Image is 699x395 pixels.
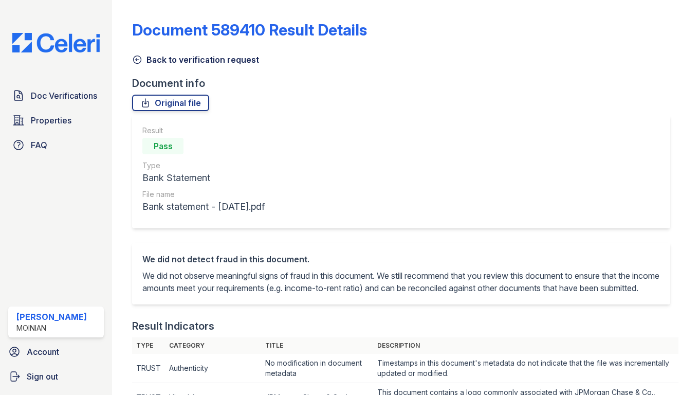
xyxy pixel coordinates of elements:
div: Result Indicators [132,319,214,333]
p: We did not observe meaningful signs of fraud in this document. We still recommend that you review... [142,270,660,294]
a: Doc Verifications [8,85,104,106]
th: Description [373,337,679,354]
div: Result [142,125,265,136]
a: Sign out [4,366,108,387]
th: Category [165,337,261,354]
td: Authenticity [165,354,261,383]
a: Back to verification request [132,53,259,66]
td: TRUST [132,354,165,383]
td: No modification in document metadata [261,354,373,383]
a: Properties [8,110,104,131]
a: Account [4,342,108,362]
a: FAQ [8,135,104,155]
div: Type [142,160,265,171]
th: Title [261,337,373,354]
td: Timestamps in this document's metadata do not indicate that the file was incrementally updated or... [373,354,679,383]
div: [PERSON_NAME] [16,311,87,323]
div: Bank Statement [142,171,265,185]
span: FAQ [31,139,47,151]
a: Document 589410 Result Details [132,21,367,39]
span: Sign out [27,370,58,383]
div: Moinian [16,323,87,333]
span: Properties [31,114,71,127]
a: Original file [132,95,209,111]
span: Doc Verifications [31,89,97,102]
span: Account [27,346,59,358]
div: Pass [142,138,183,154]
div: File name [142,189,265,200]
div: Bank statement - [DATE].pdf [142,200,265,214]
div: We did not detect fraud in this document. [142,253,660,265]
img: CE_Logo_Blue-a8612792a0a2168367f1c8372b55b34899dd931a85d93a1a3d3e32e68fde9ad4.png [4,33,108,52]
div: Document info [132,76,678,91]
th: Type [132,337,165,354]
